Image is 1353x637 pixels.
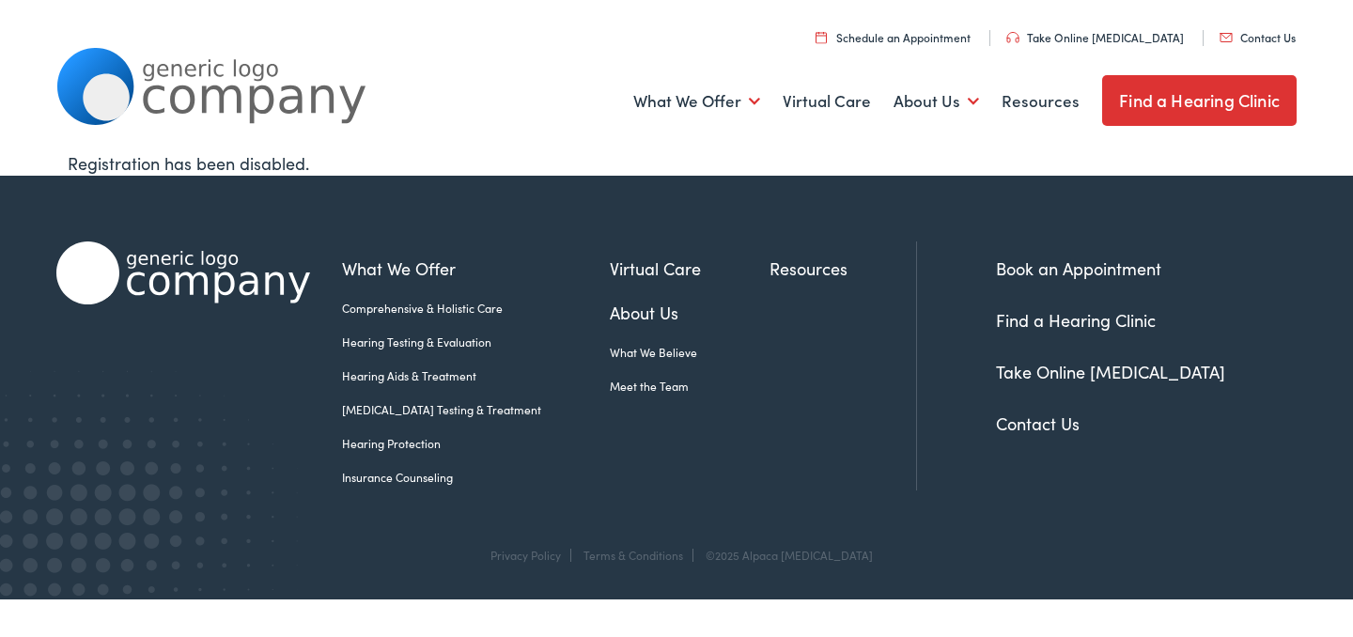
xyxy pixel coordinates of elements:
img: utility icon [1220,33,1233,42]
div: Registration has been disabled. [68,150,1285,176]
a: Hearing Protection [342,435,610,452]
a: About Us [610,300,770,325]
a: Resources [770,256,916,281]
a: Comprehensive & Holistic Care [342,300,610,317]
a: Book an Appointment [996,256,1161,280]
img: utility icon [816,31,827,43]
a: What We Offer [633,67,760,136]
img: utility icon [1006,32,1019,43]
a: Take Online [MEDICAL_DATA] [996,360,1225,383]
a: What We Believe [610,344,770,361]
a: About Us [894,67,979,136]
img: Alpaca Audiology [56,241,310,304]
a: Insurance Counseling [342,469,610,486]
a: Terms & Conditions [583,547,683,563]
a: Meet the Team [610,378,770,395]
a: Schedule an Appointment [816,29,971,45]
a: Hearing Aids & Treatment [342,367,610,384]
a: Contact Us [996,412,1080,435]
a: What We Offer [342,256,610,281]
a: Find a Hearing Clinic [996,308,1156,332]
a: Find a Hearing Clinic [1102,75,1297,126]
a: Virtual Care [610,256,770,281]
div: ©2025 Alpaca [MEDICAL_DATA] [696,549,873,562]
a: Hearing Testing & Evaluation [342,334,610,350]
a: [MEDICAL_DATA] Testing & Treatment [342,401,610,418]
a: Take Online [MEDICAL_DATA] [1006,29,1184,45]
a: Contact Us [1220,29,1296,45]
a: Privacy Policy [490,547,561,563]
a: Virtual Care [783,67,871,136]
a: Resources [1002,67,1080,136]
